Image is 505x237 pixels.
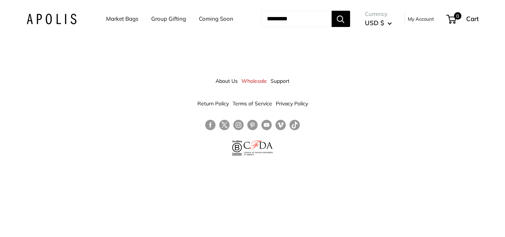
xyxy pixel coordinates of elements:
[241,74,267,88] a: Wholesale
[275,120,286,131] a: Follow us on Vimeo
[106,14,138,24] a: Market Bags
[261,120,272,131] a: Follow us on YouTube
[232,140,242,155] img: Certified B Corporation
[233,120,244,131] a: Follow us on Instagram
[466,15,479,23] span: Cart
[197,97,229,110] a: Return Policy
[289,120,300,131] a: Follow us on Tumblr
[447,13,479,25] a: 0 Cart
[365,9,392,19] span: Currency
[247,120,258,131] a: Follow us on Pinterest
[261,11,332,27] input: Search...
[205,120,216,131] a: Follow us on Facebook
[233,97,272,110] a: Terms of Service
[244,140,273,155] img: Council of Fashion Designers of America Member
[332,11,350,27] button: Search
[365,17,392,29] button: USD $
[199,14,233,24] a: Coming Soon
[219,120,230,133] a: Follow us on Twitter
[151,14,186,24] a: Group Gifting
[408,14,434,23] a: My Account
[27,14,77,24] img: Apolis
[365,19,384,27] span: USD $
[276,97,308,110] a: Privacy Policy
[271,74,289,88] a: Support
[216,74,238,88] a: About Us
[454,12,461,20] span: 0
